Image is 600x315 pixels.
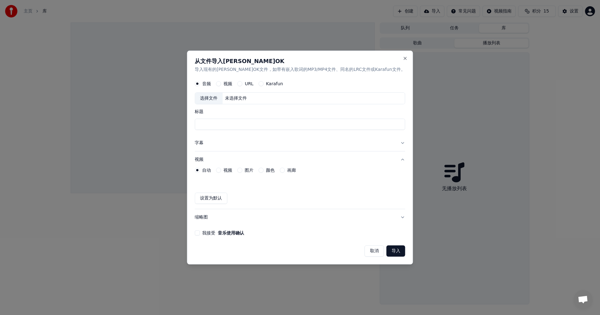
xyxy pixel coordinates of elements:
[365,245,384,257] button: 取消
[195,93,222,104] div: 选择文件
[202,82,211,86] label: 音频
[195,110,405,114] label: 标题
[195,151,405,168] button: 视频
[195,209,405,225] button: 缩略图
[195,168,405,209] div: 视频
[195,135,405,151] button: 字幕
[266,168,275,172] label: 颜色
[387,245,405,257] button: 导入
[195,66,405,73] p: 导入现有的[PERSON_NAME]OK文件，如带有嵌入歌词的MP3/MP4文件、同名的LRC文件或Karafun文件。
[195,193,227,204] button: 设置为默认
[218,231,244,235] button: 我接受
[222,96,249,102] div: 未选择文件
[245,168,253,172] label: 图片
[266,82,283,86] label: Karafun
[202,231,244,235] label: 我接受
[195,58,405,64] h2: 从文件导入[PERSON_NAME]OK
[223,82,232,86] label: 视频
[287,168,296,172] label: 画廊
[202,168,211,172] label: 自动
[245,82,253,86] label: URL
[223,168,232,172] label: 视频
